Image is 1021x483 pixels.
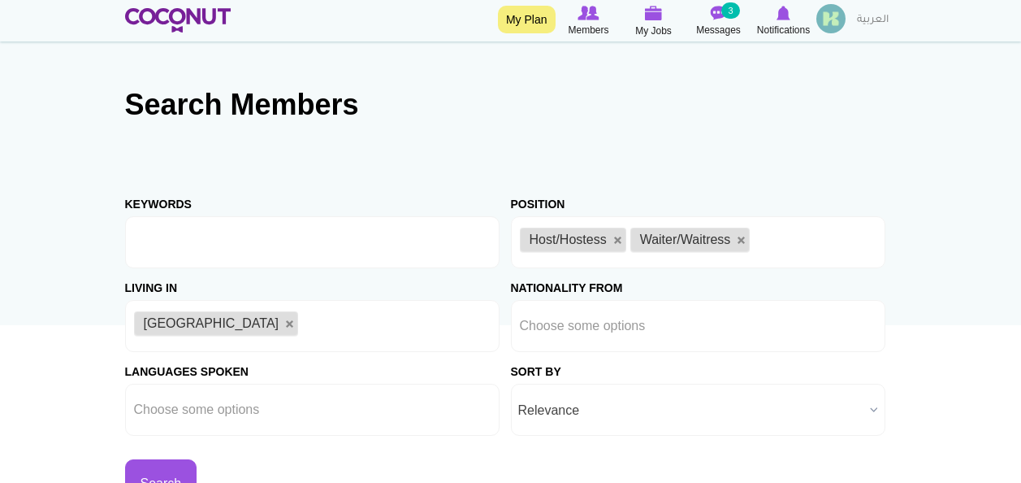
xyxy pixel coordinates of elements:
img: Home [125,8,231,33]
span: Waiter/Waitress [640,233,731,246]
a: العربية [849,4,897,37]
a: Notifications Notifications [751,4,816,38]
span: Relevance [518,385,863,437]
a: My Jobs My Jobs [621,4,686,39]
label: Keywords [125,185,192,212]
label: Languages Spoken [125,352,249,380]
img: My Jobs [645,6,663,20]
label: Living in [125,268,178,296]
span: My Jobs [635,23,672,39]
label: Position [511,185,565,212]
span: Host/Hostess [530,233,607,246]
span: Members [568,22,608,38]
a: Messages Messages 3 [686,4,751,38]
span: Notifications [757,22,810,38]
span: Messages [696,22,741,38]
label: Nationality From [511,268,623,296]
span: [GEOGRAPHIC_DATA] [144,316,279,330]
a: Browse Members Members [556,4,621,38]
small: 3 [721,2,739,19]
a: My Plan [498,6,556,33]
img: Browse Members [578,6,599,20]
label: Sort by [511,352,561,380]
h2: Search Members [125,85,897,124]
img: Messages [711,6,727,20]
img: Notifications [777,6,790,20]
